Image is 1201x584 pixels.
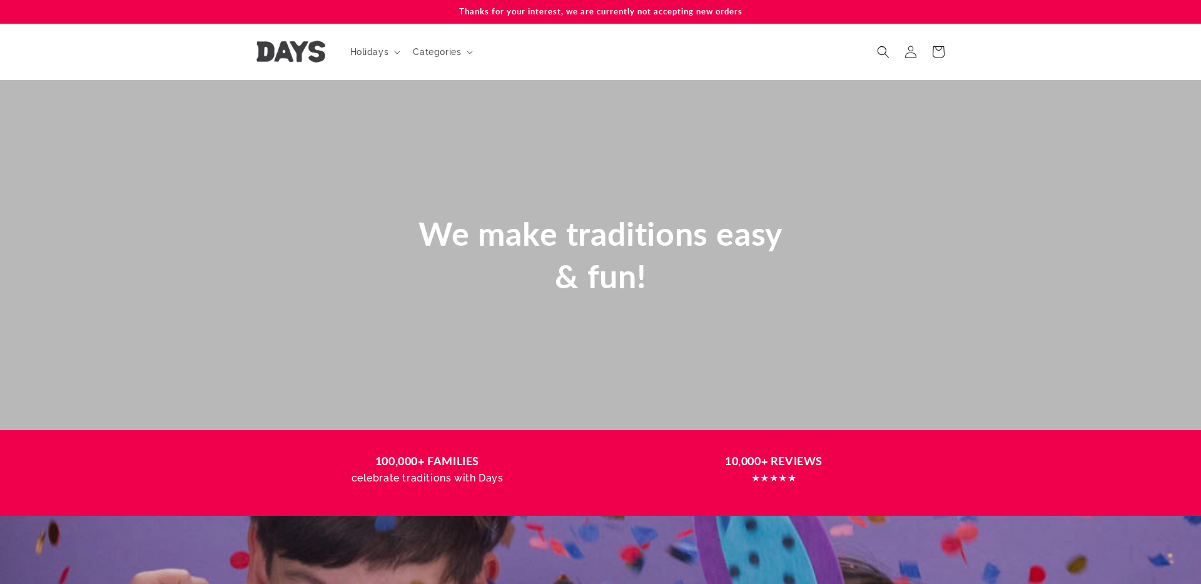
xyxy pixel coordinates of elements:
[266,453,589,470] h3: 100,000+ FAMILIES
[413,46,461,58] span: Categories
[343,39,406,65] summary: Holidays
[405,39,478,65] summary: Categories
[350,46,389,58] span: Holidays
[266,470,589,488] p: celebrate traditions with Days
[612,470,935,488] p: ★★★★★
[256,41,325,63] img: Days United
[869,38,897,66] summary: Search
[612,453,935,470] h3: 10,000+ REVIEWS
[418,214,783,295] span: We make traditions easy & fun!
